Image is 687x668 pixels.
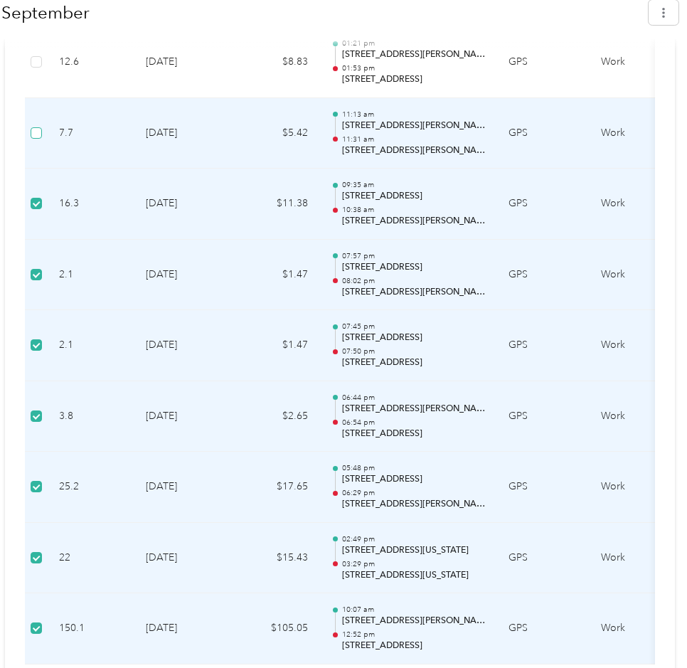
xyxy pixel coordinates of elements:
p: [STREET_ADDRESS][PERSON_NAME] [342,286,486,299]
td: 2.1 [48,310,134,381]
td: $11.38 [234,169,319,240]
td: [DATE] [134,310,234,381]
p: 10:38 am [342,205,486,215]
p: [STREET_ADDRESS][PERSON_NAME][PERSON_NAME] [342,120,486,132]
p: [STREET_ADDRESS][PERSON_NAME][PERSON_NAME] [342,498,486,511]
td: 22 [48,523,134,594]
p: [STREET_ADDRESS] [342,190,486,203]
td: GPS [497,240,590,311]
td: $15.43 [234,523,319,594]
td: GPS [497,169,590,240]
p: 05:48 pm [342,463,486,473]
p: 06:54 pm [342,418,486,428]
td: GPS [497,27,590,98]
p: [STREET_ADDRESS][PERSON_NAME][PERSON_NAME] [342,48,486,61]
td: $1.47 [234,240,319,311]
td: 16.3 [48,169,134,240]
p: [STREET_ADDRESS][US_STATE] [342,544,486,557]
td: $8.83 [234,27,319,98]
p: [STREET_ADDRESS][PERSON_NAME] [342,615,486,627]
td: $2.65 [234,381,319,452]
td: [DATE] [134,452,234,523]
p: [STREET_ADDRESS] [342,261,486,274]
td: $17.65 [234,452,319,523]
p: [STREET_ADDRESS] [342,473,486,486]
td: 12.6 [48,27,134,98]
td: 2.1 [48,240,134,311]
td: 7.7 [48,98,134,169]
p: [STREET_ADDRESS][PERSON_NAME] [342,215,486,228]
p: [STREET_ADDRESS][US_STATE] [342,569,486,582]
p: 03:29 pm [342,559,486,569]
td: GPS [497,452,590,523]
td: $1.47 [234,310,319,381]
td: GPS [497,593,590,664]
p: 10:07 am [342,605,486,615]
p: 02:49 pm [342,534,486,544]
p: [STREET_ADDRESS] [342,640,486,652]
td: 150.1 [48,593,134,664]
td: GPS [497,98,590,169]
p: 11:13 am [342,110,486,120]
p: 07:45 pm [342,322,486,332]
td: [DATE] [134,381,234,452]
td: [DATE] [134,98,234,169]
p: [STREET_ADDRESS] [342,356,486,369]
td: GPS [497,310,590,381]
p: 07:50 pm [342,346,486,356]
td: 25.2 [48,452,134,523]
p: [STREET_ADDRESS][PERSON_NAME][PERSON_NAME] [342,403,486,415]
td: GPS [497,381,590,452]
p: 01:53 pm [342,63,486,73]
p: 08:02 pm [342,276,486,286]
p: 06:29 pm [342,488,486,498]
td: 3.8 [48,381,134,452]
p: [STREET_ADDRESS] [342,73,486,86]
p: [STREET_ADDRESS][PERSON_NAME][PERSON_NAME] [342,144,486,157]
td: [DATE] [134,169,234,240]
p: 06:44 pm [342,393,486,403]
p: 11:31 am [342,134,486,144]
td: [DATE] [134,523,234,594]
p: 12:52 pm [342,630,486,640]
td: $5.42 [234,98,319,169]
td: $105.05 [234,593,319,664]
td: [DATE] [134,240,234,311]
p: 09:35 am [342,180,486,190]
p: [STREET_ADDRESS] [342,332,486,344]
p: [STREET_ADDRESS] [342,428,486,440]
td: GPS [497,523,590,594]
td: [DATE] [134,27,234,98]
p: 07:57 pm [342,251,486,261]
td: [DATE] [134,593,234,664]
